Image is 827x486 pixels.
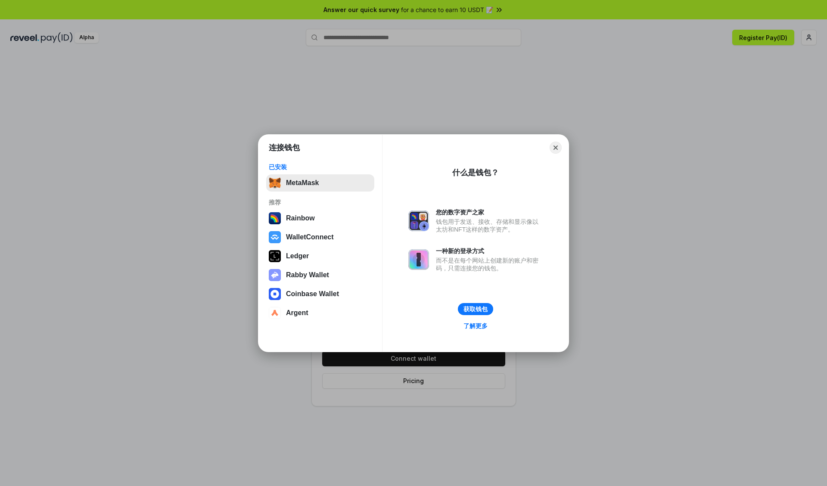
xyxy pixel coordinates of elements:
[436,247,543,255] div: 一种新的登录方式
[286,309,308,317] div: Argent
[266,266,374,284] button: Rabby Wallet
[436,218,543,233] div: 钱包用于发送、接收、存储和显示像以太坊和NFT这样的数字资产。
[269,163,372,171] div: 已安装
[269,288,281,300] img: svg+xml,%3Csvg%20width%3D%2228%22%20height%3D%2228%22%20viewBox%3D%220%200%2028%2028%22%20fill%3D...
[463,322,488,330] div: 了解更多
[436,208,543,216] div: 您的数字资产之家
[458,320,493,331] a: 了解更多
[269,250,281,262] img: svg+xml,%3Csvg%20xmlns%3D%22http%3A%2F%2Fwww.w3.org%2F2000%2Fsvg%22%20width%3D%2228%22%20height%3...
[269,231,281,243] img: svg+xml,%3Csvg%20width%3D%2228%22%20height%3D%2228%22%20viewBox%3D%220%200%2028%2028%22%20fill%3D...
[286,179,319,187] div: MetaMask
[458,303,493,315] button: 获取钱包
[266,174,374,192] button: MetaMask
[266,248,374,265] button: Ledger
[266,285,374,303] button: Coinbase Wallet
[286,233,334,241] div: WalletConnect
[269,269,281,281] img: svg+xml,%3Csvg%20xmlns%3D%22http%3A%2F%2Fwww.w3.org%2F2000%2Fsvg%22%20fill%3D%22none%22%20viewBox...
[269,142,300,153] h1: 连接钱包
[286,252,309,260] div: Ledger
[286,290,339,298] div: Coinbase Wallet
[408,249,429,270] img: svg+xml,%3Csvg%20xmlns%3D%22http%3A%2F%2Fwww.w3.org%2F2000%2Fsvg%22%20fill%3D%22none%22%20viewBox...
[269,198,372,206] div: 推荐
[266,304,374,322] button: Argent
[286,214,315,222] div: Rainbow
[286,271,329,279] div: Rabby Wallet
[463,305,488,313] div: 获取钱包
[266,229,374,246] button: WalletConnect
[436,257,543,272] div: 而不是在每个网站上创建新的账户和密码，只需连接您的钱包。
[269,307,281,319] img: svg+xml,%3Csvg%20width%3D%2228%22%20height%3D%2228%22%20viewBox%3D%220%200%2028%2028%22%20fill%3D...
[550,142,562,154] button: Close
[266,210,374,227] button: Rainbow
[408,210,429,231] img: svg+xml,%3Csvg%20xmlns%3D%22http%3A%2F%2Fwww.w3.org%2F2000%2Fsvg%22%20fill%3D%22none%22%20viewBox...
[269,212,281,224] img: svg+xml,%3Csvg%20width%3D%22120%22%20height%3D%22120%22%20viewBox%3D%220%200%20120%20120%22%20fil...
[269,177,281,189] img: svg+xml,%3Csvg%20fill%3D%22none%22%20height%3D%2233%22%20viewBox%3D%220%200%2035%2033%22%20width%...
[452,167,499,178] div: 什么是钱包？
